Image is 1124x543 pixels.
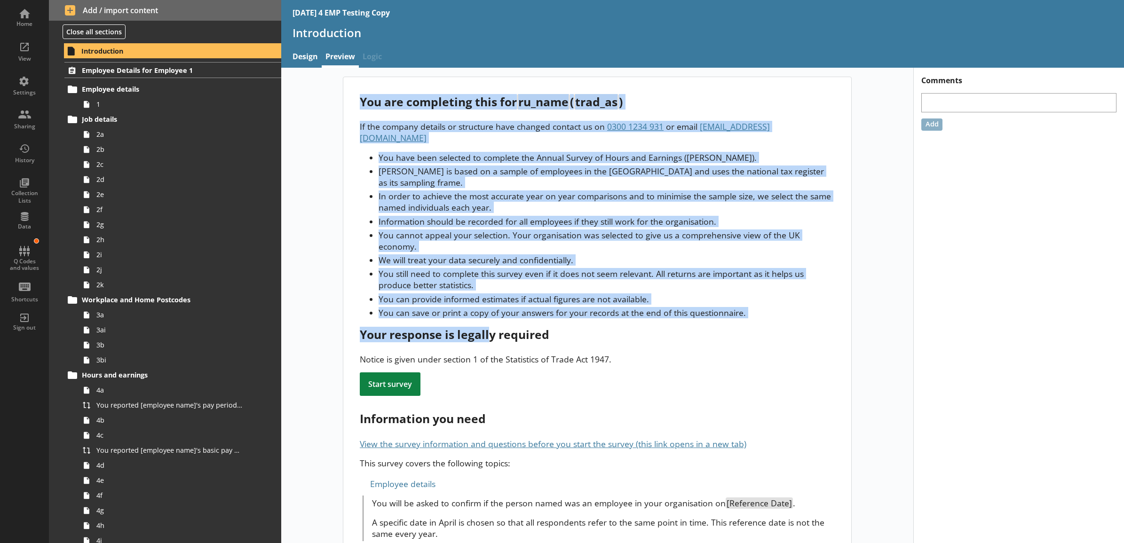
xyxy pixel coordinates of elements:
[379,165,834,188] li: [PERSON_NAME] is based on a sample of employees in the [GEOGRAPHIC_DATA] and uses the national ta...
[96,205,243,214] span: 2f
[79,157,281,172] a: 2c
[69,292,281,368] li: Workplace and Home Postcodes3a3ai3b3bi
[360,94,834,110] div: You are completing this for ( )
[726,497,793,509] span: [Reference Date]
[360,457,834,469] p: This survey covers the following topics:
[69,112,281,292] li: Job details2a2b2c2d2e2f2g2h2i2j2k
[69,82,281,112] li: Employee details1
[64,368,281,383] a: Hours and earnings
[82,66,239,75] span: Employee Details for Employee 1
[8,296,41,303] div: Shortcuts
[360,354,834,365] div: Notice is given under section 1 of the Statistics of Trade Act 1947.
[79,97,281,112] a: 1
[96,130,243,139] span: 2a
[607,121,664,132] span: 0300 1234 931
[64,62,281,78] a: Employee Details for Employee 1
[64,43,281,58] a: Introduction
[65,5,265,16] span: Add / import content
[82,370,239,379] span: Hours and earnings
[79,142,281,157] a: 2b
[79,488,281,503] a: 4f
[79,458,281,473] a: 4d
[79,217,281,232] a: 2g
[914,68,1124,86] h1: Comments
[96,250,243,259] span: 2i
[8,189,41,204] div: Collection Lists
[8,324,41,331] div: Sign out
[96,476,243,485] span: 4e
[82,295,239,304] span: Workplace and Home Postcodes
[63,24,126,39] button: Close all sections
[64,112,281,127] a: Job details
[96,521,243,530] span: 4h
[96,340,243,349] span: 3b
[79,443,281,458] a: You reported [employee name]'s basic pay earned for work carried out in the pay period that inclu...
[82,85,239,94] span: Employee details
[574,94,619,110] span: trad_as
[79,503,281,518] a: 4g
[96,506,243,515] span: 4g
[96,145,243,154] span: 2b
[79,428,281,443] a: 4c
[360,372,420,396] div: Start survey
[81,47,239,55] span: Introduction
[96,416,243,425] span: 4b
[96,446,243,455] span: You reported [employee name]'s basic pay earned for work carried out in the pay period that inclu...
[360,327,834,342] div: Your response is legally required
[96,310,243,319] span: 3a
[96,160,243,169] span: 2c
[8,55,41,63] div: View
[379,254,834,266] li: We will treat your data securely and confidentially.
[96,235,243,244] span: 2h
[8,20,41,28] div: Home
[8,258,41,272] div: Q Codes and values
[289,47,322,68] a: Design
[517,94,570,110] span: ru_name
[8,157,41,164] div: History
[79,247,281,262] a: 2i
[96,325,243,334] span: 3ai
[379,190,834,213] li: In order to achieve the most accurate year on year comparisons and to minimise the sample size, w...
[79,398,281,413] a: You reported [employee name]'s pay period that included [Reference Date] to be [Untitled answer]....
[79,127,281,142] a: 2a
[64,82,281,97] a: Employee details
[79,473,281,488] a: 4e
[82,115,239,124] span: Job details
[360,121,770,143] span: [EMAIL_ADDRESS][DOMAIN_NAME]
[96,386,243,394] span: 4a
[379,229,834,252] li: You cannot appeal your selection. Your organisation was selected to give us a comprehensive view ...
[360,476,834,491] div: Employee details
[96,355,243,364] span: 3bi
[79,172,281,187] a: 2d
[96,265,243,274] span: 2j
[379,268,834,291] li: You still need to complete this survey even if it does not seem relevant. All returns are importa...
[379,307,834,318] li: You can save or print a copy of your answers for your records at the end of this questionnaire.
[96,220,243,229] span: 2g
[293,8,390,18] div: [DATE] 4 EMP Testing Copy
[79,383,281,398] a: 4a
[96,280,243,289] span: 2k
[379,216,834,227] li: Information should be recorded for all employees if they still work for the organisation.
[8,223,41,230] div: Data
[79,413,281,428] a: 4b
[96,431,243,440] span: 4c
[379,293,834,305] li: You can provide informed estimates if actual figures are not available.
[96,491,243,500] span: 4f
[79,262,281,277] a: 2j
[360,438,746,449] a: View the survey information and questions before you start the survey (this link opens in a new tab)
[79,518,281,533] a: 4h
[79,187,281,202] a: 2e
[359,47,386,68] span: Logic
[79,277,281,292] a: 2k
[79,353,281,368] a: 3bi
[372,517,835,539] p: A specific date in April is chosen so that all respondents refer to the same point in time. This ...
[322,47,359,68] a: Preview
[96,175,243,184] span: 2d
[96,100,243,109] span: 1
[96,461,243,470] span: 4d
[79,307,281,323] a: 3a
[8,89,41,96] div: Settings
[79,232,281,247] a: 2h
[79,338,281,353] a: 3b
[372,497,835,509] p: You will be asked to confirm if the person named was an employee in your organisation on .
